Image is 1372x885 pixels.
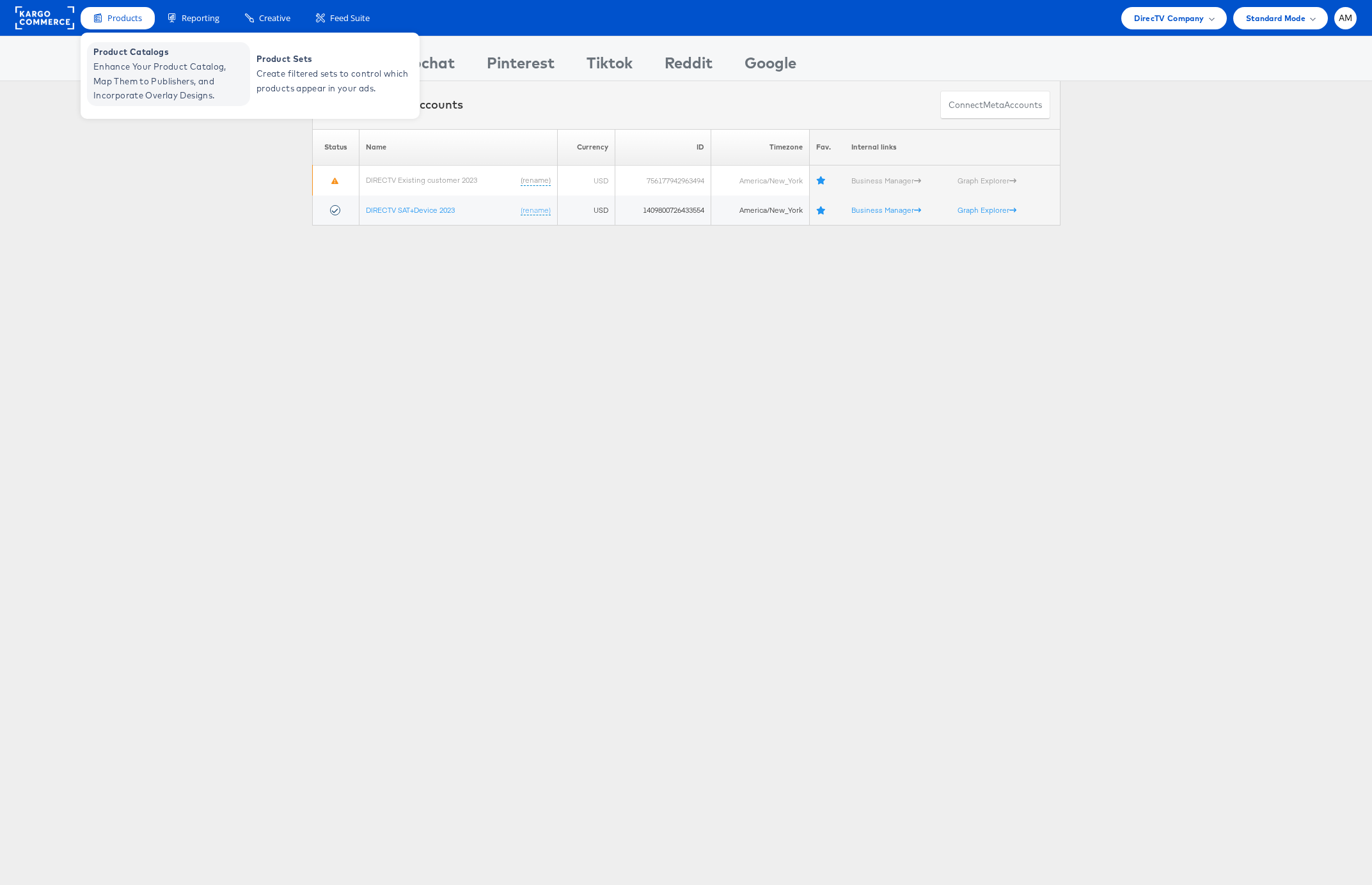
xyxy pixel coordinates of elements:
span: DirecTV Company [1134,12,1204,25]
td: USD [558,165,615,196]
th: ID [615,129,711,165]
span: Feed Suite [330,12,370,24]
td: 756177942963494 [615,165,711,196]
a: Business Manager [851,205,921,215]
span: meta [983,99,1004,111]
th: Currency [558,129,615,165]
span: Product Catalogs [93,45,247,59]
span: Standard Mode [1246,12,1305,25]
span: Creative [259,12,290,24]
th: Timezone [711,129,810,165]
div: Reddit [665,52,713,81]
div: Google [745,52,796,81]
a: Product Sets Create filtered sets to control which products appear in your ads. [250,42,413,106]
div: Tiktok [587,52,633,81]
div: Pinterest [487,52,555,81]
button: ConnectmetaAccounts [940,91,1050,119]
span: AM [1339,14,1353,22]
span: Products [107,12,142,24]
a: (rename) [521,175,551,186]
span: Product Sets [256,52,410,66]
span: Create filtered sets to control which products appear in your ads. [256,66,410,96]
span: Enhance Your Product Catalog, Map Them to Publishers, and Incorporate Overlay Designs. [93,59,247,103]
a: Product Catalogs Enhance Your Product Catalog, Map Them to Publishers, and Incorporate Overlay De... [87,42,250,106]
a: (rename) [521,205,551,216]
a: DIRECTV Existing customer 2023 [366,175,477,185]
td: 1409800726433554 [615,196,711,226]
a: Graph Explorer [958,176,1016,185]
a: DIRECTV SAT+Device 2023 [366,205,455,215]
th: Status [312,129,359,165]
td: USD [558,196,615,226]
a: Business Manager [851,176,921,185]
td: America/New_York [711,165,810,196]
a: Graph Explorer [958,205,1016,215]
td: America/New_York [711,196,810,226]
span: Reporting [182,12,219,24]
th: Name [359,129,558,165]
